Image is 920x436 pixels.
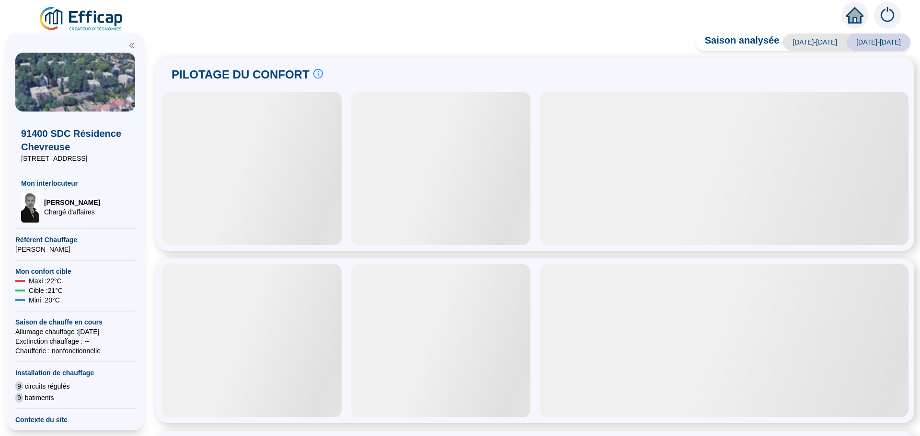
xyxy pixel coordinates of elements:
span: Saison analysée [695,34,780,51]
span: double-left [128,42,135,49]
span: [STREET_ADDRESS] [21,154,129,163]
span: info-circle [313,69,323,78]
img: alerts [874,2,901,29]
span: Référent Chauffage [15,235,135,245]
span: 91400 SDC Résidence Chevreuse [21,127,129,154]
span: batiments [25,393,54,402]
span: Allumage chauffage : [DATE] [15,327,135,336]
span: home [846,7,863,24]
span: Mon interlocuteur [21,179,129,188]
span: Chargé d'affaires [44,207,100,217]
span: PILOTAGE DU CONFORT [172,67,310,82]
span: [DATE]-[DATE] [783,34,847,51]
span: Cible : 21 °C [29,286,63,295]
span: [PERSON_NAME] [15,245,135,254]
span: Chaufferie : non fonctionnelle [15,346,135,356]
span: Saison de chauffe en cours [15,317,135,327]
span: 9 [15,381,23,391]
span: [DATE]-[DATE] [847,34,910,51]
span: 9 [15,393,23,402]
span: circuits régulés [25,381,69,391]
span: Mini : 20 °C [29,295,60,305]
span: [PERSON_NAME] [44,198,100,207]
span: Mon confort cible [15,267,135,276]
span: Maxi : 22 °C [29,276,62,286]
img: efficap energie logo [38,6,125,33]
span: Installation de chauffage [15,368,135,378]
span: Contexte du site [15,415,135,425]
span: Exctinction chauffage : -- [15,336,135,346]
img: Chargé d'affaires [21,192,40,223]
